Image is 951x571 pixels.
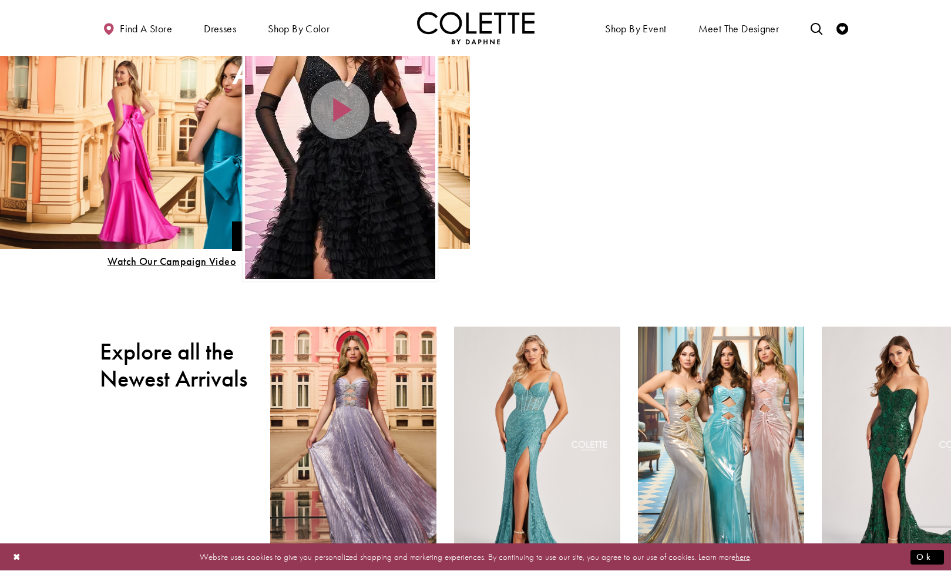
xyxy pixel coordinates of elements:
a: Meet the designer [695,12,782,44]
span: Meet the designer [698,23,779,35]
span: Shop by color [265,12,332,44]
p: Website uses cookies to give you personalized shopping and marketing experiences. By continuing t... [85,549,866,565]
img: Colette by Daphne [417,12,535,44]
a: Visit Colette by Daphne Style No. CL8520 Page [270,327,436,569]
span: Dresses [204,23,236,35]
a: Check Wishlist [834,12,851,44]
span: Shop By Event [605,23,666,35]
a: Toggle search [808,12,825,44]
h2: Explore all the Newest Arrivals [100,338,253,392]
a: here [735,551,750,563]
a: Find a store [100,12,175,44]
span: Play Slide #15 Video [107,256,236,267]
a: Visit Home Page [417,12,535,44]
span: Find a store [120,23,172,35]
a: Visit Colette by Daphne Style No. CL8545 Page [638,327,804,569]
a: Visit Colette by Daphne Style No. CL8405 Page [454,327,620,569]
a: See Newest Collection A Chique Escape All New Styles For Spring 2025 [232,221,362,251]
span: Shop by color [268,23,330,35]
span: Shop By Event [602,12,669,44]
button: Submit Dialog [910,550,944,565]
button: Close Dialog [7,547,27,567]
span: Dresses [201,12,239,44]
